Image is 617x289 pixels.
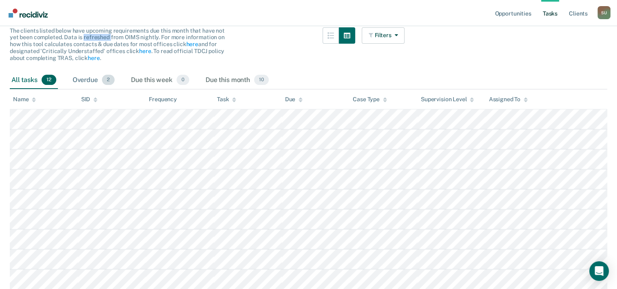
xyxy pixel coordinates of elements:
[13,96,36,103] div: Name
[9,9,48,18] img: Recidiviz
[129,71,191,89] div: Due this week0
[217,96,236,103] div: Task
[139,48,151,54] a: here
[10,71,58,89] div: All tasks12
[421,96,474,103] div: Supervision Level
[489,96,527,103] div: Assigned To
[10,27,225,61] span: The clients listed below have upcoming requirements due this month that have not yet been complet...
[42,75,56,85] span: 12
[589,261,609,281] div: Open Intercom Messenger
[81,96,98,103] div: SID
[285,96,303,103] div: Due
[353,96,387,103] div: Case Type
[149,96,177,103] div: Frequency
[204,71,270,89] div: Due this month10
[254,75,269,85] span: 10
[362,27,405,44] button: Filters
[597,6,610,19] div: S U
[597,6,610,19] button: Profile dropdown button
[177,75,189,85] span: 0
[71,71,116,89] div: Overdue2
[88,55,100,61] a: here
[186,41,198,47] a: here
[102,75,115,85] span: 2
